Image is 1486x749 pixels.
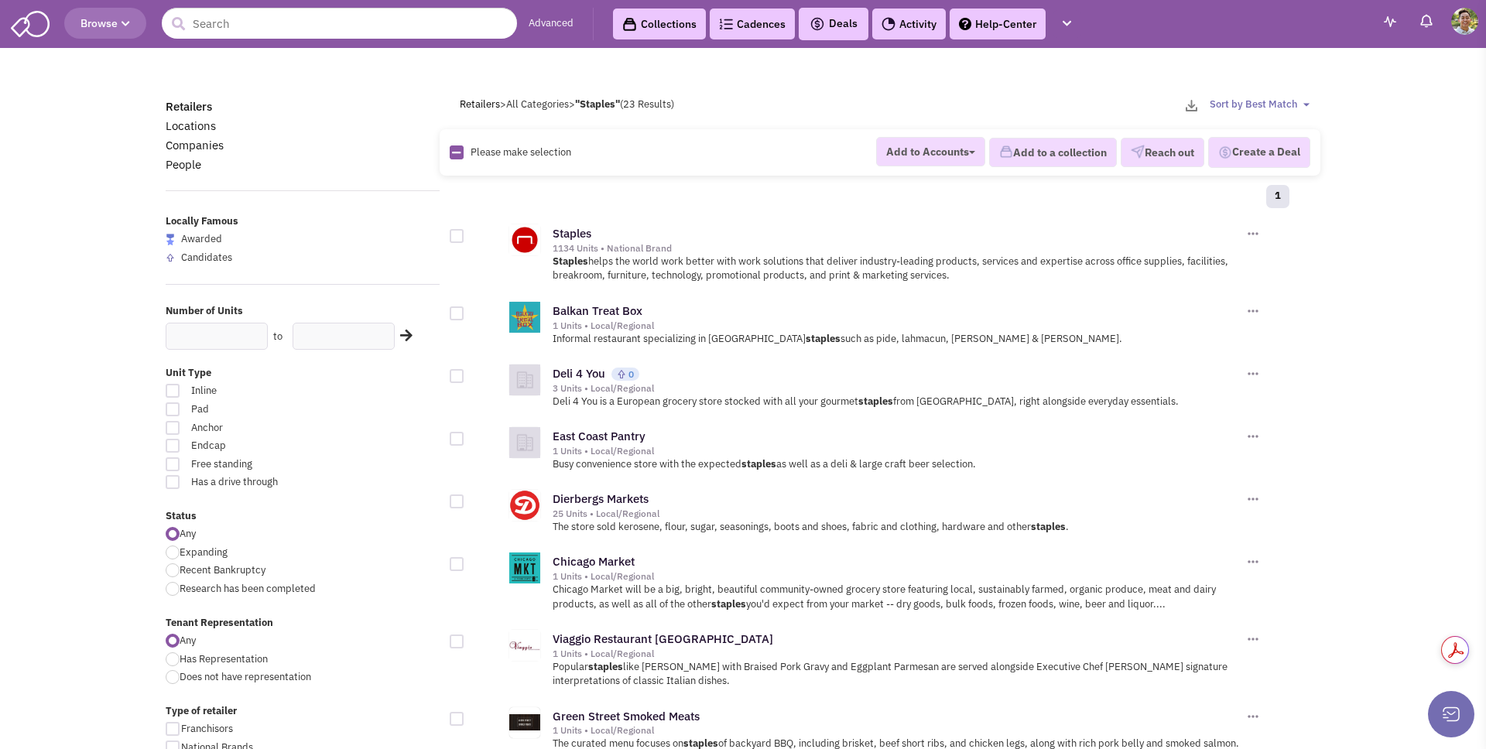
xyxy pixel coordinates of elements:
[950,9,1046,39] a: Help-Center
[181,722,233,735] span: Franchisors
[711,597,746,610] b: staples
[553,583,1261,611] p: Chicago Market will be a big, bright, beautiful community-owned grocery store featuring local, su...
[553,382,1243,395] div: 3 Units • Local/Regional
[181,402,353,417] span: Pad
[80,16,130,30] span: Browse
[166,509,440,524] label: Status
[180,527,196,540] span: Any
[166,616,440,631] label: Tenant Representation
[64,8,146,39] button: Browse
[166,138,224,152] a: Companies
[569,97,575,111] span: >
[872,9,946,39] a: Activity
[166,366,440,381] label: Unit Type
[553,660,1261,689] p: Popular like [PERSON_NAME] with Braised Pork Gravy and Eggplant Parmesan are served alongside Exe...
[959,18,971,30] img: help.png
[180,652,268,665] span: Has Representation
[11,8,50,37] img: SmartAdmin
[806,332,841,345] b: staples
[622,17,637,32] img: icon-collection-lavender-black.svg
[1208,137,1310,168] button: Create a Deal
[710,9,795,39] a: Cadences
[553,320,1243,332] div: 1 Units • Local/Regional
[181,251,232,264] span: Candidates
[166,704,440,719] label: Type of retailer
[180,582,316,595] span: Research has been completed
[741,457,776,470] b: staples
[390,326,415,346] div: Search Nearby
[553,631,773,646] a: Viaggio Restaurant [GEOGRAPHIC_DATA]
[180,634,196,647] span: Any
[553,255,588,268] b: Staples
[180,670,311,683] span: Does not have representation
[1121,138,1204,167] button: Reach out
[500,97,506,111] span: >
[617,369,626,379] img: locallyfamous-upvote.png
[553,709,700,723] a: Green Street Smoked Meats
[166,157,201,172] a: People
[553,255,1261,283] p: helps the world work better with work solutions that deliver industry-leading products, services ...
[166,253,175,262] img: locallyfamous-upvote.png
[1186,100,1197,111] img: download-2-24.png
[166,118,216,133] a: Locations
[1266,185,1289,208] a: 1
[613,9,706,39] a: Collections
[181,475,353,490] span: Has a drive through
[181,384,353,398] span: Inline
[553,508,1243,520] div: 25 Units • Local/Regional
[181,232,222,245] span: Awarded
[876,137,985,166] button: Add to Accounts
[181,421,353,436] span: Anchor
[805,14,862,34] button: Deals
[553,570,1243,583] div: 1 Units • Local/Regional
[553,457,1261,472] p: Busy convenience store with the expected as well as a deli & large craft beer selection.
[553,648,1243,660] div: 1 Units • Local/Regional
[628,368,634,380] span: 0
[506,97,674,111] span: All Categories (23 Results)
[460,97,500,111] a: Retailers
[999,145,1013,159] img: icon-collection-lavender.png
[181,439,353,453] span: Endcap
[553,366,605,381] a: Deli 4 You
[553,554,635,569] a: Chicago Market
[553,491,649,506] a: Dierbergs Markets
[471,145,571,159] span: Please make selection
[529,16,574,31] a: Advanced
[553,395,1261,409] p: Deli 4 You is a European grocery store stocked with all your gourmet from [GEOGRAPHIC_DATA], righ...
[553,445,1243,457] div: 1 Units • Local/Regional
[180,546,228,559] span: Expanding
[1218,144,1232,161] img: Deal-Dollar.png
[553,332,1261,347] p: Informal restaurant specializing in [GEOGRAPHIC_DATA] such as pide, lahmacun, [PERSON_NAME] & [PE...
[166,234,175,245] img: locallyfamous-largeicon.png
[575,97,620,111] b: "Staples"
[1131,145,1145,159] img: VectorPaper_Plane.png
[181,457,353,472] span: Free standing
[719,19,733,29] img: Cadences_logo.png
[810,15,825,33] img: icon-deals.svg
[166,214,440,229] label: Locally Famous
[553,429,645,443] a: East Coast Pantry
[810,16,858,30] span: Deals
[273,330,282,344] label: to
[588,660,623,673] b: staples
[180,563,265,576] span: Recent Bankruptcy
[553,226,591,241] a: Staples
[166,304,440,319] label: Number of Units
[553,724,1243,737] div: 1 Units • Local/Regional
[553,242,1243,255] div: 1134 Units • National Brand
[989,138,1117,167] button: Add to a collection
[882,17,895,31] img: Activity.png
[858,395,893,408] b: staples
[1031,520,1066,533] b: staples
[553,520,1261,535] p: The store sold kerosene, flour, sugar, seasonings, boots and shoes, fabric and clothing, hardware...
[162,8,517,39] input: Search
[553,303,642,318] a: Balkan Treat Box
[166,99,212,114] a: Retailers
[450,145,464,159] img: Rectangle.png
[1451,8,1478,35] img: Kerwin Alvero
